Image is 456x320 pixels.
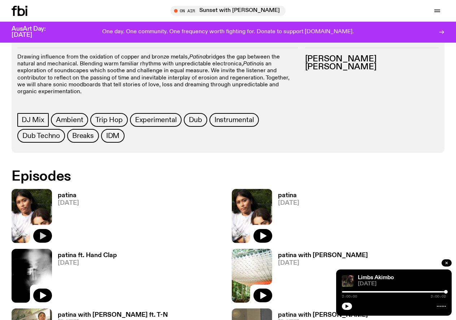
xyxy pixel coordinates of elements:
[95,116,122,124] span: Trip Hop
[58,200,79,206] span: [DATE]
[23,39,51,43] span: 34 episodes
[17,54,298,95] p: Drawing influence from the oxidation of copper and bronze metals, bridges the gap between the nat...
[130,113,182,127] a: Experimental
[17,113,49,127] a: DJ Mix
[90,113,127,127] a: Trip Hop
[102,29,354,35] p: One day. One community. One frequency worth fighting for. Donate to support [DOMAIN_NAME].
[272,252,368,303] a: patina with [PERSON_NAME][DATE]
[72,132,94,140] span: Breaks
[278,200,299,206] span: [DATE]
[52,252,117,303] a: patina ft. Hand Clap[DATE]
[278,260,368,266] span: [DATE]
[101,129,125,143] a: IDM
[278,312,368,318] h3: patina with [PERSON_NAME]
[58,252,117,259] h3: patina ft. Hand Clap
[12,170,298,183] h2: Episodes
[189,54,206,60] em: Patina
[305,55,439,63] h3: [PERSON_NAME]
[342,275,353,287] img: Jackson sits at an outdoor table, legs crossed and gazing at a black and brown dog also sitting a...
[17,129,65,143] a: Dub Techno
[272,193,299,243] a: patina[DATE]
[305,39,439,48] h2: Hosts
[135,116,177,124] span: Experimental
[358,281,446,287] span: [DATE]
[342,295,357,298] span: 2:00:00
[278,252,368,259] h3: patina with [PERSON_NAME]
[358,275,394,281] a: Limbs Akimbo
[22,132,60,140] span: Dub Techno
[214,116,254,124] span: Instrumental
[51,113,88,127] a: Ambient
[305,63,439,71] h3: [PERSON_NAME]
[243,61,260,67] em: Patina
[170,6,286,16] button: On AirSunset with [PERSON_NAME]
[209,113,259,127] a: Instrumental
[278,193,299,199] h3: patina
[58,193,79,199] h3: patina
[106,132,120,140] span: IDM
[52,193,79,243] a: patina[DATE]
[184,113,207,127] a: Dub
[189,116,202,124] span: Dub
[56,116,83,124] span: Ambient
[431,295,446,298] span: 2:00:02
[58,260,117,266] span: [DATE]
[58,312,168,318] h3: patina with [PERSON_NAME] ft. T-N
[12,26,58,38] h3: AusArt Day: [DATE]
[22,116,44,124] span: DJ Mix
[67,129,99,143] a: Breaks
